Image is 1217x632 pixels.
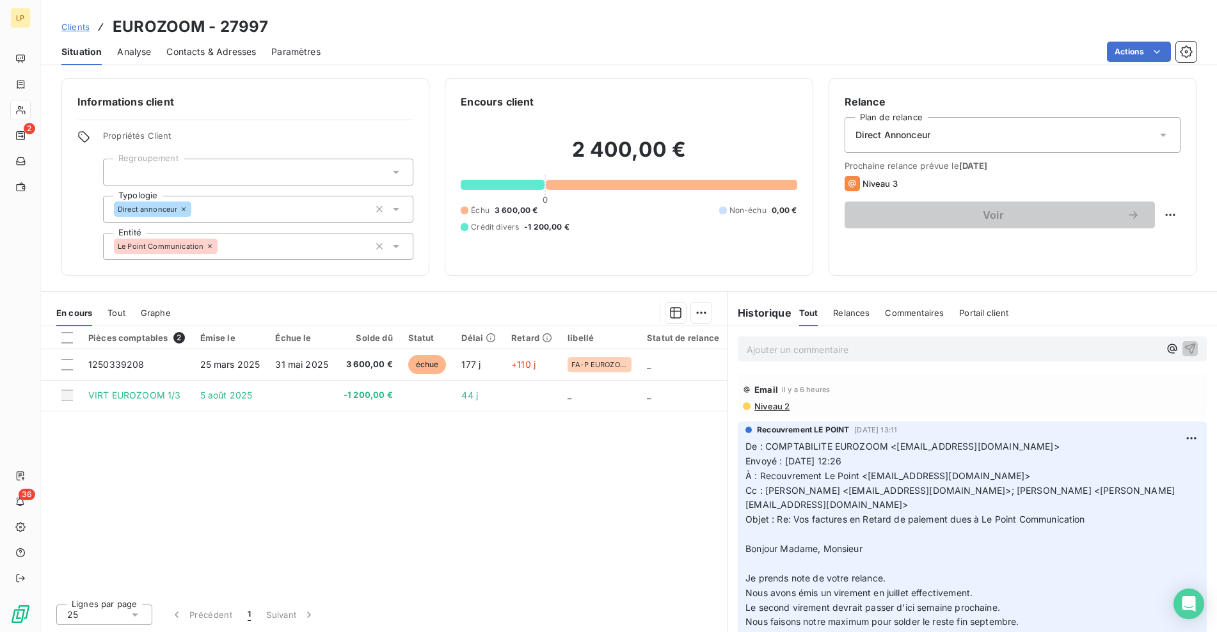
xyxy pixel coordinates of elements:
span: Contacts & Adresses [166,45,256,58]
span: Portail client [959,308,1008,318]
span: Crédit divers [471,221,519,233]
span: Direct Annonceur [855,129,930,141]
span: Propriétés Client [103,130,413,148]
span: Non-échu [729,205,767,216]
span: Envoyé : [DATE] 12:26 [745,455,841,466]
h6: Informations client [77,94,413,109]
div: Open Intercom Messenger [1173,589,1204,619]
span: Paramètres [271,45,321,58]
span: -1 200,00 € [344,389,393,402]
span: Prochaine relance prévue le [845,161,1181,171]
span: Voir [860,210,1127,220]
span: Le Point Communication [118,242,203,250]
span: Graphe [141,308,171,318]
h6: Encours client [461,94,534,109]
h3: EUROZOOM - 27997 [113,15,268,38]
span: Analyse [117,45,151,58]
span: _ [568,390,571,400]
span: Cc : [PERSON_NAME] <[EMAIL_ADDRESS][DOMAIN_NAME]>; [PERSON_NAME] <[PERSON_NAME][EMAIL_ADDRESS][DO... [745,485,1175,510]
span: 36 [19,489,35,500]
button: Actions [1107,42,1171,62]
span: [DATE] [959,161,988,171]
h6: Historique [728,305,791,320]
button: Voir [845,201,1155,228]
span: Échu [471,205,489,216]
a: Clients [61,20,90,33]
span: 5 août 2025 [200,390,253,400]
div: libellé [568,333,632,343]
span: Niveau 2 [753,401,790,411]
span: FA-P EUROZOOM /EUROZOOM [571,361,628,368]
span: 0,00 € [772,205,797,216]
span: Email [754,384,778,395]
input: Ajouter une valeur [191,203,202,215]
span: VIRT EUROZOOM 1/3 [88,390,181,400]
div: Échue le [275,333,328,343]
span: 3 600,00 € [495,205,538,216]
span: Nous faisons notre maximum pour solder le reste fin septembre. [745,616,1019,627]
h2: 2 400,00 € [461,137,797,175]
span: 25 mars 2025 [200,359,260,370]
span: À : Recouvrement Le Point <[EMAIL_ADDRESS][DOMAIN_NAME]> [745,470,1030,481]
button: Suivant [259,601,323,628]
span: 31 mai 2025 [275,359,328,370]
span: Niveau 3 [863,178,898,189]
span: il y a 6 heures [782,386,830,393]
span: Recouvrement LE POINT [757,424,849,436]
span: 177 j [461,359,481,370]
span: Objet : Re: Vos factures en Retard de paiement dues à Le Point Communication [745,514,1085,525]
img: Logo LeanPay [10,604,31,624]
span: Nous avons émis un virement en juillet effectivement. [745,587,973,598]
span: _ [647,390,651,400]
span: Le second virement devrait passer d’ici semaine prochaine. [745,602,1000,613]
span: De : COMPTABILITE EUROZOOM <[EMAIL_ADDRESS][DOMAIN_NAME]> [745,441,1060,452]
span: Tout [107,308,125,318]
span: Bonjour Madame, Monsieur [745,543,863,554]
span: [DATE] 13:11 [854,426,897,434]
span: _ [647,359,651,370]
span: En cours [56,308,92,318]
span: Commentaires [885,308,944,318]
span: -1 200,00 € [524,221,569,233]
div: Retard [511,333,552,343]
span: Situation [61,45,102,58]
div: Émise le [200,333,260,343]
div: Solde dû [344,333,393,343]
div: Pièces comptables [88,332,185,344]
span: 3 600,00 € [344,358,393,371]
span: 1250339208 [88,359,145,370]
div: LP [10,8,31,28]
span: 25 [67,608,78,621]
input: Ajouter une valeur [114,166,124,178]
span: 1 [248,608,251,621]
div: Statut de relance [647,333,720,343]
span: 0 [543,194,548,205]
h6: Relance [845,94,1181,109]
span: Je prends note de votre relance. [745,573,886,583]
span: Clients [61,22,90,32]
button: Précédent [163,601,240,628]
div: Statut [408,333,447,343]
button: 1 [240,601,259,628]
input: Ajouter une valeur [218,241,228,252]
span: Relances [833,308,870,318]
span: échue [408,355,447,374]
span: Tout [799,308,818,318]
span: 2 [173,332,185,344]
span: 2 [24,123,35,134]
span: +110 j [511,359,536,370]
span: Direct annonceur [118,205,177,213]
div: Délai [461,333,496,343]
span: 44 j [461,390,478,400]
